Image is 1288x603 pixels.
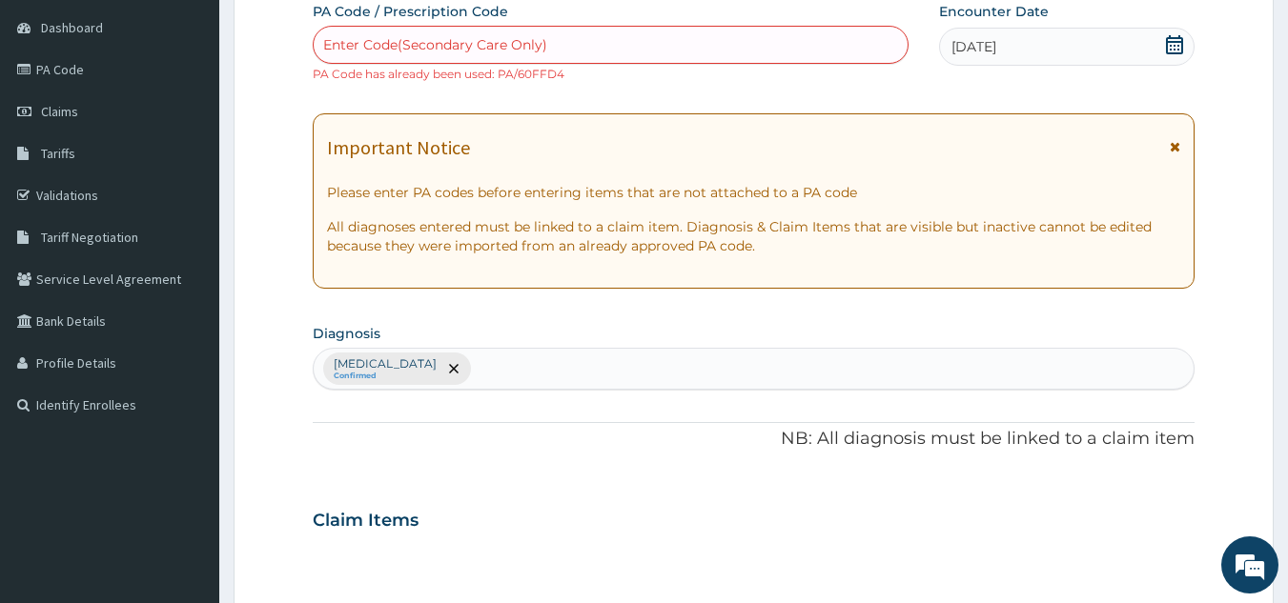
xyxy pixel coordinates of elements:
[951,37,996,56] span: [DATE]
[41,103,78,120] span: Claims
[327,183,1181,202] p: Please enter PA codes before entering items that are not attached to a PA code
[99,107,320,131] div: Chat with us now
[41,145,75,162] span: Tariffs
[313,10,358,55] div: Minimize live chat window
[313,427,1196,452] p: NB: All diagnosis must be linked to a claim item
[313,67,564,81] small: PA Code has already been used: PA/60FFD4
[313,2,508,21] label: PA Code / Prescription Code
[327,137,470,158] h1: Important Notice
[939,2,1049,21] label: Encounter Date
[10,401,363,468] textarea: Type your message and hit 'Enter'
[313,324,380,343] label: Diagnosis
[323,35,547,54] div: Enter Code(Secondary Care Only)
[41,19,103,36] span: Dashboard
[35,95,77,143] img: d_794563401_company_1708531726252_794563401
[313,511,419,532] h3: Claim Items
[41,229,138,246] span: Tariff Negotiation
[111,180,263,372] span: We're online!
[327,217,1181,255] p: All diagnoses entered must be linked to a claim item. Diagnosis & Claim Items that are visible bu...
